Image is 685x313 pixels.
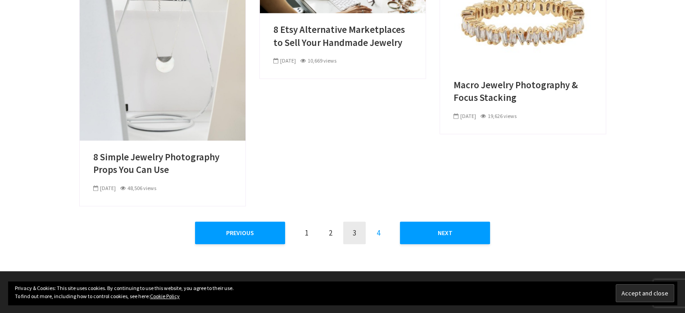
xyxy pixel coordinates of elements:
[273,57,296,64] span: [DATE]
[93,185,116,191] span: [DATE]
[454,79,592,104] a: Macro Jewelry Photography & Focus Stacking
[295,222,318,244] a: Page 1
[120,184,156,192] div: 48,506 views
[400,222,490,244] a: Next
[273,23,412,49] a: 8 Etsy Alternative Marketplaces to Sell Your Handmade Jewelry
[616,284,674,302] input: Accept and close
[300,57,336,65] div: 10,669 views
[93,151,232,177] a: 8 Simple Jewelry Photography Props You Can Use
[8,281,677,305] div: Privacy & Cookies: This site uses cookies. By continuing to use this website, you agree to their ...
[367,222,390,244] a: Page 4
[454,113,476,119] span: [DATE]
[195,222,285,244] a: Previous
[481,112,517,120] div: 19,626 views
[150,293,180,299] a: Cookie Policy
[80,52,245,61] a: 8 Simple Jewelry Photography Props You Can Use
[343,222,366,244] span: Page 3
[440,15,606,24] a: Macro Jewelry Photography & Focus Stacking
[319,222,342,244] a: Page 2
